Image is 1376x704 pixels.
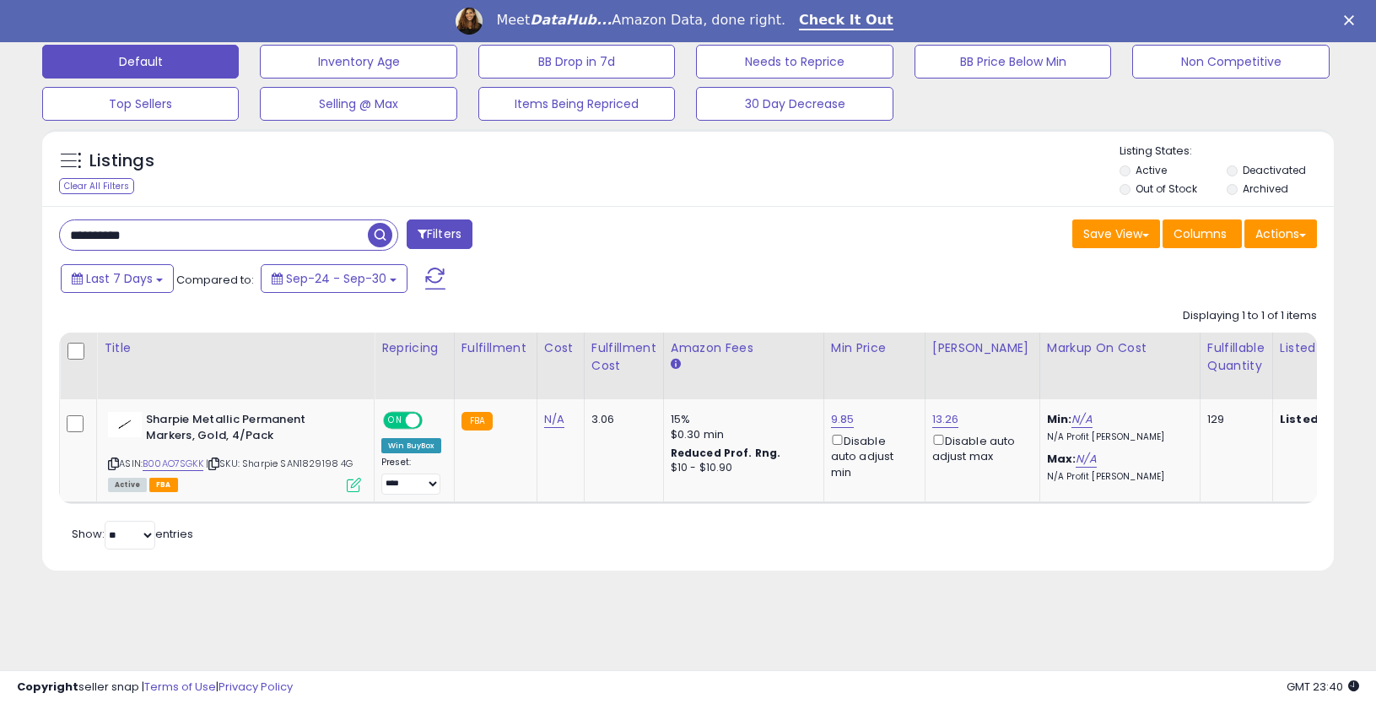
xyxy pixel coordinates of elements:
a: N/A [1076,451,1096,468]
button: Needs to Reprice [696,45,893,79]
label: Deactivated [1243,163,1306,177]
button: Selling @ Max [260,87,456,121]
span: Last 7 Days [86,270,153,287]
span: Show: entries [72,526,193,542]
img: 21nx7SmumLL._SL40_.jpg [108,412,142,437]
div: 3.06 [591,412,650,427]
button: Items Being Repriced [478,87,675,121]
b: Max: [1047,451,1077,467]
div: [PERSON_NAME] [932,339,1033,357]
button: 30 Day Decrease [696,87,893,121]
button: Last 7 Days [61,264,174,293]
div: $0.30 min [671,427,811,442]
div: Disable auto adjust max [932,431,1027,464]
div: Displaying 1 to 1 of 1 items [1183,308,1317,324]
a: 13.26 [932,411,959,428]
div: 129 [1207,412,1260,427]
small: FBA [461,412,493,431]
a: 9.85 [831,411,855,428]
div: Fulfillable Quantity [1207,339,1265,375]
img: Profile image for Georgie [456,8,483,35]
div: 15% [671,412,811,427]
div: $10 - $10.90 [671,461,811,475]
button: Inventory Age [260,45,456,79]
span: All listings currently available for purchase on Amazon [108,478,147,492]
button: BB Price Below Min [915,45,1111,79]
div: Amazon Fees [671,339,817,357]
div: Meet Amazon Data, done right. [496,12,785,29]
small: Amazon Fees. [671,357,681,372]
span: Columns [1174,225,1227,242]
button: Top Sellers [42,87,239,121]
div: Markup on Cost [1047,339,1193,357]
button: Save View [1072,219,1160,248]
p: N/A Profit [PERSON_NAME] [1047,471,1187,483]
b: Min: [1047,411,1072,427]
i: DataHub... [530,12,612,28]
div: Fulfillment Cost [591,339,656,375]
div: Win BuyBox [381,438,441,453]
div: Clear All Filters [59,178,134,194]
div: Cost [544,339,577,357]
button: Filters [407,219,472,249]
h5: Listings [89,149,154,173]
button: Non Competitive [1132,45,1329,79]
th: The percentage added to the cost of goods (COGS) that forms the calculator for Min & Max prices. [1039,333,1200,399]
a: B00AO7SGKK [143,457,203,471]
p: Listing States: [1120,144,1334,160]
div: Disable auto adjust min [831,431,912,480]
div: Title [104,339,367,357]
div: seller snap | | [17,680,293,696]
button: BB Drop in 7d [478,45,675,79]
b: Sharpie Metallic Permanent Markers, Gold, 4/Pack [146,412,351,447]
div: Preset: [381,457,441,495]
span: 2025-10-14 23:40 GMT [1287,679,1359,695]
p: N/A Profit [PERSON_NAME] [1047,431,1187,443]
div: Repricing [381,339,447,357]
span: FBA [149,478,178,492]
label: Out of Stock [1136,181,1197,196]
strong: Copyright [17,679,78,695]
span: | SKU: Sharpie SAN1829198 4G [206,457,353,470]
a: N/A [544,411,564,428]
a: Privacy Policy [219,679,293,695]
b: Reduced Prof. Rng. [671,446,781,460]
label: Archived [1243,181,1288,196]
button: Columns [1163,219,1242,248]
a: Terms of Use [144,679,216,695]
button: Sep-24 - Sep-30 [261,264,407,293]
span: ON [385,414,406,428]
div: Min Price [831,339,918,357]
a: Check It Out [799,12,893,30]
label: Active [1136,163,1167,177]
div: Close [1344,15,1361,25]
a: N/A [1071,411,1092,428]
span: Sep-24 - Sep-30 [286,270,386,287]
span: OFF [420,414,447,428]
div: ASIN: [108,412,361,490]
b: Listed Price: [1280,411,1357,427]
button: Actions [1244,219,1317,248]
div: Fulfillment [461,339,530,357]
button: Default [42,45,239,79]
span: Compared to: [176,272,254,288]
